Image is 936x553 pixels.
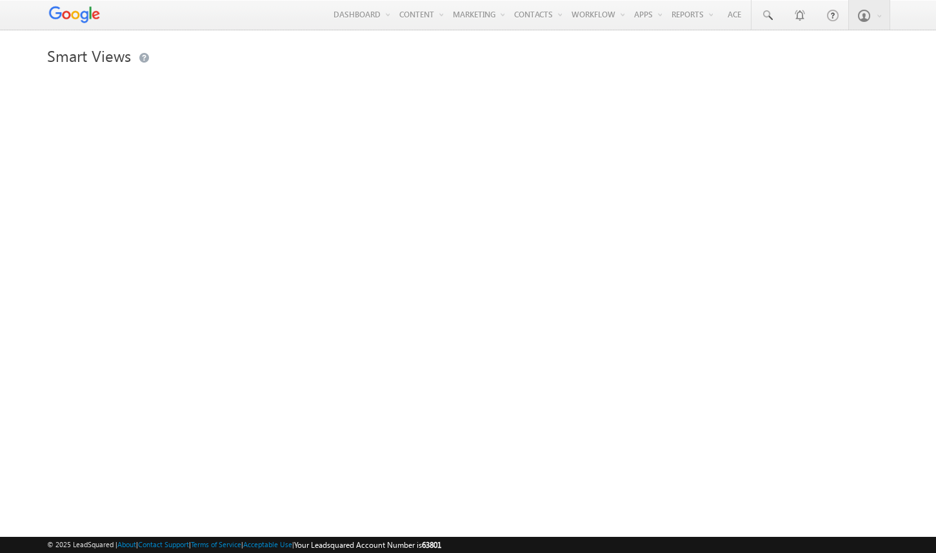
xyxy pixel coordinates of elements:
[117,540,136,548] a: About
[191,540,241,548] a: Terms of Service
[422,540,441,550] span: 63801
[243,540,292,548] a: Acceptable Use
[47,539,441,551] span: © 2025 LeadSquared | | | | |
[47,3,101,26] img: Custom Logo
[138,540,189,548] a: Contact Support
[47,45,131,66] span: Smart Views
[294,540,441,550] span: Your Leadsquared Account Number is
